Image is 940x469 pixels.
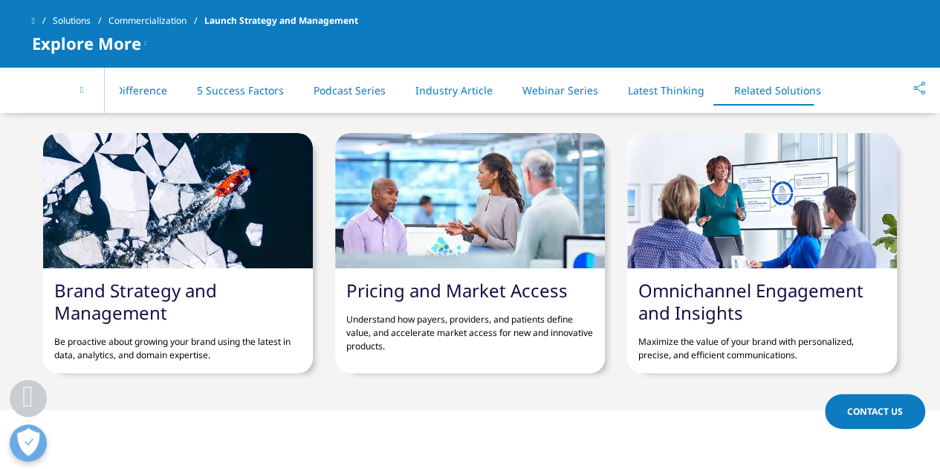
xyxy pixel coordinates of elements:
[54,278,217,325] a: Brand Strategy and Management
[825,394,925,429] a: Contact Us
[54,324,302,362] p: Be proactive about growing your brand using the latest in data, analytics, and domain expertise.
[10,424,47,462] button: Open Preferences
[204,7,358,34] span: Launch Strategy and Management
[346,302,594,353] p: Understand how payers, providers, and patients define value, and accelerate market access for new...
[415,83,493,97] a: Industry Article
[108,7,204,34] a: Commercialization
[314,83,386,97] a: Podcast Series
[53,7,108,34] a: Solutions
[847,405,903,418] span: Contact Us
[638,278,863,325] a: Omnichannel Engagement and Insights
[32,34,141,52] span: Explore More
[628,83,704,97] a: Latest Thinking
[638,324,886,362] p: Maximize the value of your brand with personalized, precise, and efficient communications.
[93,83,167,97] a: Our Difference
[522,83,598,97] a: Webinar Series
[346,278,568,303] a: Pricing and Market Access
[197,83,284,97] a: 5 Success Factors
[734,83,821,97] a: Related Solutions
